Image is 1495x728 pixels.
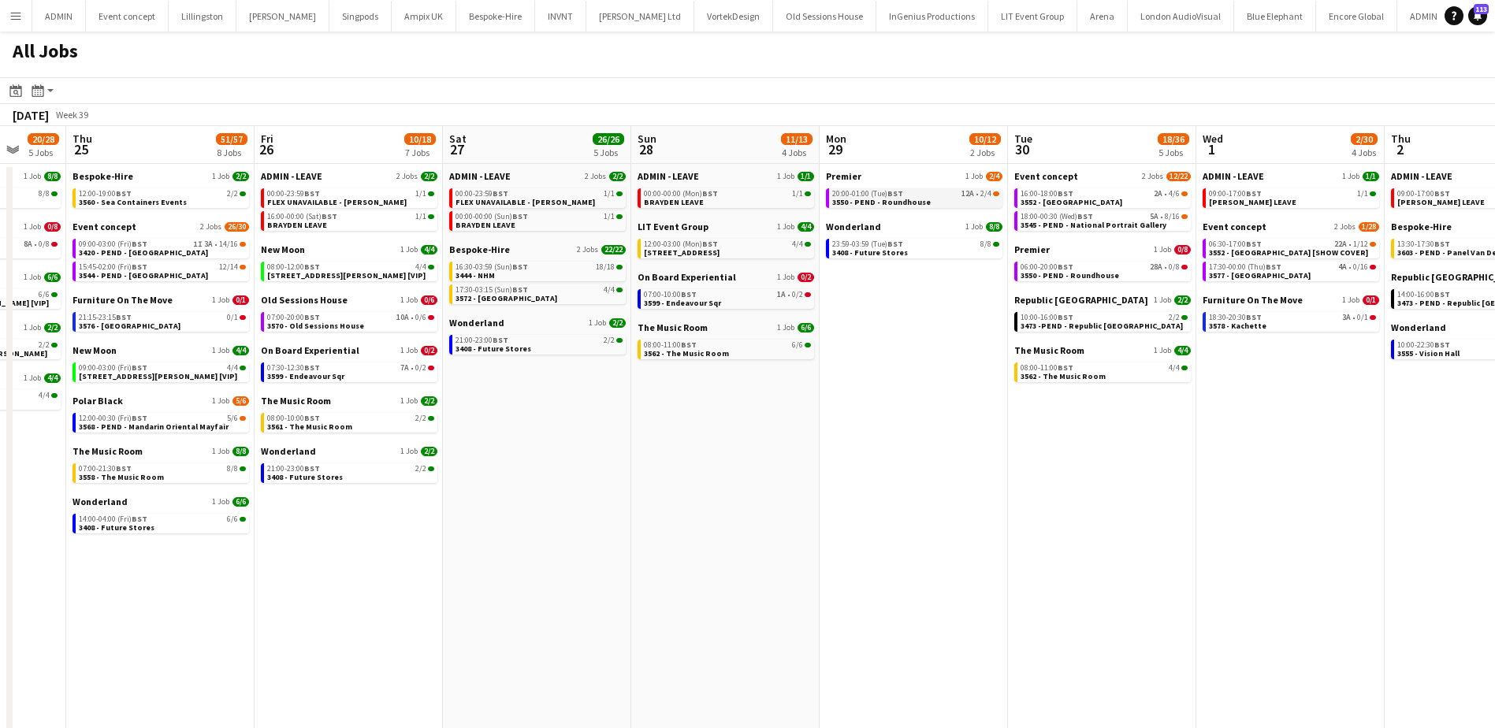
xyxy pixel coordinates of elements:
span: 0/1 [232,295,249,305]
div: Furniture On The Move1 Job0/121:15-23:15BST0/13576 - [GEOGRAPHIC_DATA] [73,294,249,344]
span: 2/4 [986,172,1002,181]
span: 15:45-02:00 (Fri) [79,263,147,271]
span: 12:00-19:00 [79,190,132,198]
span: 3560 - Sea Containers Events [79,197,187,207]
div: ADMIN - LEAVE2 Jobs2/200:00-23:59BST1/1FLEX UNAVAILABLE - [PERSON_NAME]16:00-00:00 (Sat)BST1/1BRA... [261,170,437,243]
span: BST [702,188,718,199]
button: [PERSON_NAME] [236,1,329,32]
span: FLEX UNAVAILABLE - Ben Turner [456,197,595,207]
span: 3396 - PEND - 9 Clifford St [VIP] [267,270,426,280]
span: 3577 - Kensington Palace [1209,270,1311,280]
span: BST [322,211,337,221]
span: 18:30-20:30 [1209,314,1262,321]
span: 1 Job [24,222,41,232]
span: BST [681,289,697,299]
span: 2/2 [1169,314,1180,321]
a: ADMIN - LEAVE2 Jobs2/2 [261,170,437,182]
span: 26/30 [225,222,249,232]
span: BRAYDEN LEAVE [644,197,704,207]
button: LIT Event Group [988,1,1077,32]
span: 3A [1342,314,1351,321]
span: ADMIN - LEAVE [1391,170,1452,182]
span: 3473 -PEND - Republic London [1021,321,1183,331]
span: 21:15-23:15 [79,314,132,321]
span: 2 Jobs [200,222,221,232]
button: Old Sessions House [773,1,876,32]
span: LIT Event Group [638,221,708,232]
div: Old Sessions House1 Job0/607:00-20:00BST10A•0/63570 - Old Sessions House [261,294,437,344]
span: 8/8 [39,190,50,198]
a: 00:00-23:59BST1/1FLEX UNAVAILABLE - [PERSON_NAME] [456,188,623,206]
div: • [1209,263,1376,271]
span: 1 Job [965,172,983,181]
span: 2 Jobs [1334,222,1356,232]
span: ANDY LEAVE [1397,197,1485,207]
span: Bespoke-Hire [1391,221,1452,232]
a: Wonderland1 Job8/8 [826,221,1002,232]
span: BST [1077,211,1093,221]
a: Bespoke-Hire2 Jobs22/22 [449,243,626,255]
span: 3550 - PEND - Roundhouse [832,197,931,207]
span: 12A [961,190,974,198]
span: 4/6 [1169,190,1180,198]
a: 15:45-02:00 (Fri)BST12/143544 - PEND - [GEOGRAPHIC_DATA] [79,262,246,280]
div: Event concept2 Jobs26/3009:00-03:00 (Fri)BST1I3A•14/163420 - PEND - [GEOGRAPHIC_DATA]15:45-02:00 ... [73,221,249,294]
span: BST [512,262,528,272]
div: Furniture On The Move1 Job0/118:30-20:30BST3A•0/13578 - Kachette [1203,294,1379,335]
div: • [644,291,811,299]
a: Event concept2 Jobs12/22 [1014,170,1191,182]
a: ADMIN - LEAVE1 Job1/1 [1203,170,1379,182]
div: Event concept2 Jobs12/2216:00-18:00BST2A•4/63552 - [GEOGRAPHIC_DATA]18:00-00:30 (Wed)BST5A•8/1635... [1014,170,1191,243]
span: 1 Job [589,318,606,328]
span: 00:00-00:00 (Mon) [644,190,718,198]
span: Republic London [1014,294,1148,306]
span: 18/18 [596,263,615,271]
span: 3550 - PEND - Roundhouse [1021,270,1119,280]
a: 16:00-00:00 (Sat)BST1/1BRAYDEN LEAVE [267,211,434,229]
span: 06:00-20:00 [1021,263,1073,271]
span: 8A [24,240,32,248]
span: 3552 - Somerset House [1021,197,1122,207]
span: 16:30-03:59 (Sun) [456,263,528,271]
span: 00:00-23:59 [456,190,508,198]
a: 00:00-00:00 (Sun)BST1/1BRAYDEN LEAVE [456,211,623,229]
div: • [1021,190,1188,198]
button: ADMIN [32,1,86,32]
span: 1 Job [777,222,794,232]
a: 113 [1468,6,1487,25]
button: VortekDesign [694,1,773,32]
span: 20:00-01:00 (Tue) [832,190,903,198]
a: Premier1 Job2/4 [826,170,1002,182]
span: 1A [777,291,786,299]
span: 1 Job [777,172,794,181]
a: LIT Event Group1 Job4/4 [638,221,814,232]
span: 2 Jobs [577,245,598,254]
span: 3572 - Kensington Palace [456,293,557,303]
span: ADMIN - LEAVE [1203,170,1264,182]
button: Encore Global [1316,1,1397,32]
span: 23:59-03:59 (Tue) [832,240,903,248]
span: 3576 - Highgate Studios [79,321,180,331]
a: 09:00-03:00 (Fri)BST1I3A•14/163420 - PEND - [GEOGRAPHIC_DATA] [79,239,246,257]
span: 0/8 [1174,245,1191,254]
span: ANDY LEAVE [1209,197,1296,207]
span: 10:00-16:00 [1021,314,1073,321]
a: Furniture On The Move1 Job0/1 [73,294,249,306]
span: 8/8 [44,172,61,181]
span: 2/4 [980,190,991,198]
a: Premier1 Job0/8 [1014,243,1191,255]
a: 00:00-23:59BST1/1FLEX UNAVAILABLE - [PERSON_NAME] [267,188,434,206]
div: • [1021,213,1188,221]
span: 18:00-00:30 (Wed) [1021,213,1093,221]
span: 8/8 [986,222,1002,232]
span: 0/16 [1353,263,1368,271]
span: 1/1 [415,213,426,221]
div: • [832,190,999,198]
div: ADMIN - LEAVE1 Job1/109:00-17:00BST1/1[PERSON_NAME] LEAVE [1203,170,1379,221]
span: 3570 - Old Sessions House [267,321,364,331]
div: • [1209,314,1376,321]
a: 12:00-03:00 (Mon)BST4/4[STREET_ADDRESS] [644,239,811,257]
span: FLEX UNAVAILABLE - Ben Turner [267,197,407,207]
div: Wonderland1 Job2/221:00-23:00BST2/23408 - Future Stores [449,317,626,358]
a: Wonderland1 Job2/2 [449,317,626,329]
